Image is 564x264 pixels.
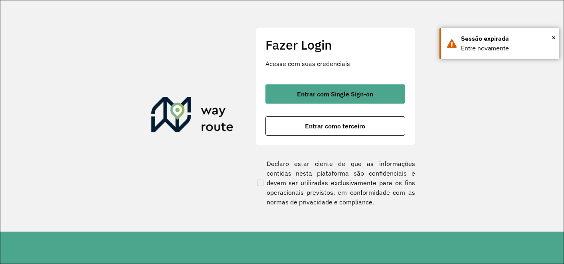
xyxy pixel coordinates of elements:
[461,34,553,44] div: Sessão expirada
[297,91,373,97] span: Entrar com Single Sign-on
[265,84,405,104] button: button
[552,32,556,44] button: Close
[305,123,365,129] span: Entrar como terceiro
[151,97,234,135] img: Roteirizador AmbevTech
[265,37,405,52] h2: Fazer Login
[461,44,553,53] div: Entre novamente
[265,59,405,68] p: Acesse com suas credenciais
[255,159,415,207] label: Declaro estar ciente de que as informações contidas nesta plataforma são confidenciais e devem se...
[552,32,556,44] span: ×
[265,116,405,136] button: button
